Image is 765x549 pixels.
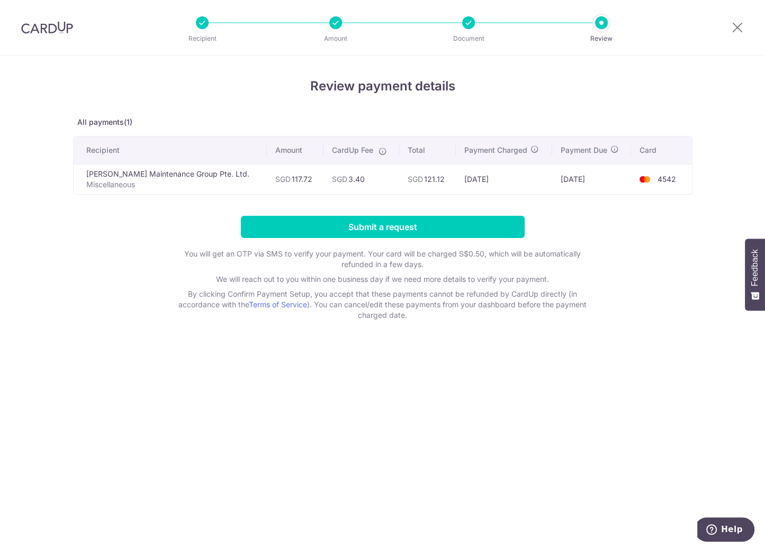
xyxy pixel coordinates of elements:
[267,136,323,164] th: Amount
[456,164,552,194] td: [DATE]
[561,145,607,155] span: Payment Due
[74,164,267,194] td: [PERSON_NAME] Maintenance Group Pte. Ltd.
[275,175,291,184] span: SGD
[267,164,323,194] td: 117.72
[464,145,527,155] span: Payment Charged
[332,175,347,184] span: SGD
[73,117,692,127] p: All payments(1)
[399,164,456,194] td: 121.12
[408,175,423,184] span: SGD
[171,289,595,321] p: By clicking Confirm Payment Setup, you accept that these payments cannot be refunded by CardUp di...
[552,164,631,194] td: [DATE]
[562,33,641,44] p: Review
[171,274,595,285] p: We will reach out to you within one business day if we need more details to verify your payment.
[745,239,765,310] button: Feedback - Show survey
[86,179,259,190] p: Miscellaneous
[296,33,375,44] p: Amount
[631,136,692,164] th: Card
[163,33,241,44] p: Recipient
[332,145,373,155] span: CardUp Fee
[323,164,399,194] td: 3.40
[634,173,655,186] img: <span class="translation_missing" title="translation missing: en.account_steps.new_confirm_form.b...
[171,249,595,270] p: You will get an OTP via SMS to verify your payment. Your card will be charged S$0.50, which will ...
[249,300,307,309] a: Terms of Service
[73,77,692,96] h4: Review payment details
[241,216,525,238] input: Submit a request
[429,33,508,44] p: Document
[658,175,676,184] span: 4542
[74,136,267,164] th: Recipient
[750,249,760,286] span: Feedback
[21,21,73,34] img: CardUp
[697,517,754,544] iframe: Opens a widget where you can find more information
[399,136,456,164] th: Total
